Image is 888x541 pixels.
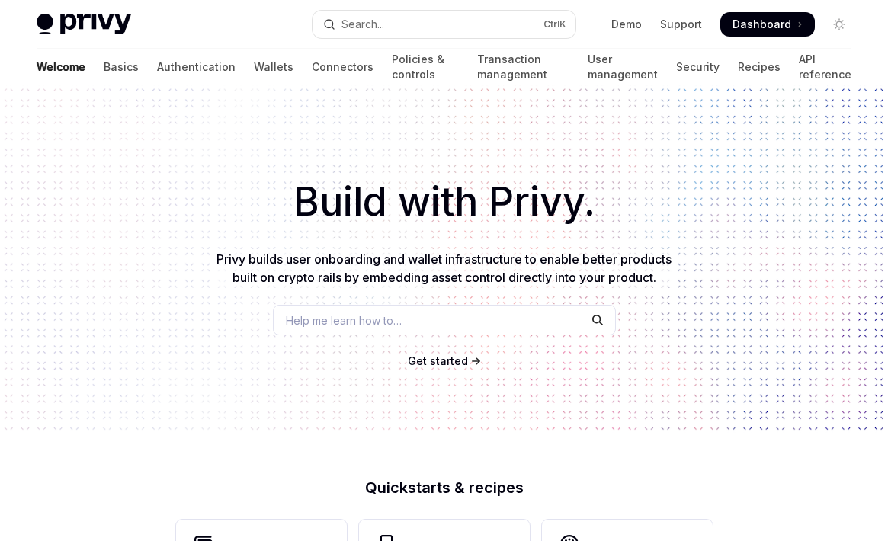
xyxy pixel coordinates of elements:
a: Security [676,49,720,85]
h2: Quickstarts & recipes [176,480,713,495]
span: Dashboard [733,17,791,32]
span: Ctrl K [543,18,566,30]
span: Privy builds user onboarding and wallet infrastructure to enable better products built on crypto ... [216,251,672,285]
a: Policies & controls [392,49,459,85]
a: Authentication [157,49,236,85]
span: Help me learn how to… [286,312,402,328]
a: Demo [611,17,642,32]
a: Wallets [254,49,293,85]
h1: Build with Privy. [24,172,864,232]
a: Support [660,17,702,32]
a: Get started [408,354,468,369]
a: User management [588,49,658,85]
a: Dashboard [720,12,815,37]
button: Open search [313,11,576,38]
a: API reference [799,49,851,85]
div: Search... [341,15,384,34]
a: Connectors [312,49,373,85]
a: Transaction management [477,49,569,85]
button: Toggle dark mode [827,12,851,37]
a: Recipes [738,49,781,85]
a: Welcome [37,49,85,85]
span: Get started [408,354,468,367]
a: Basics [104,49,139,85]
img: light logo [37,14,131,35]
